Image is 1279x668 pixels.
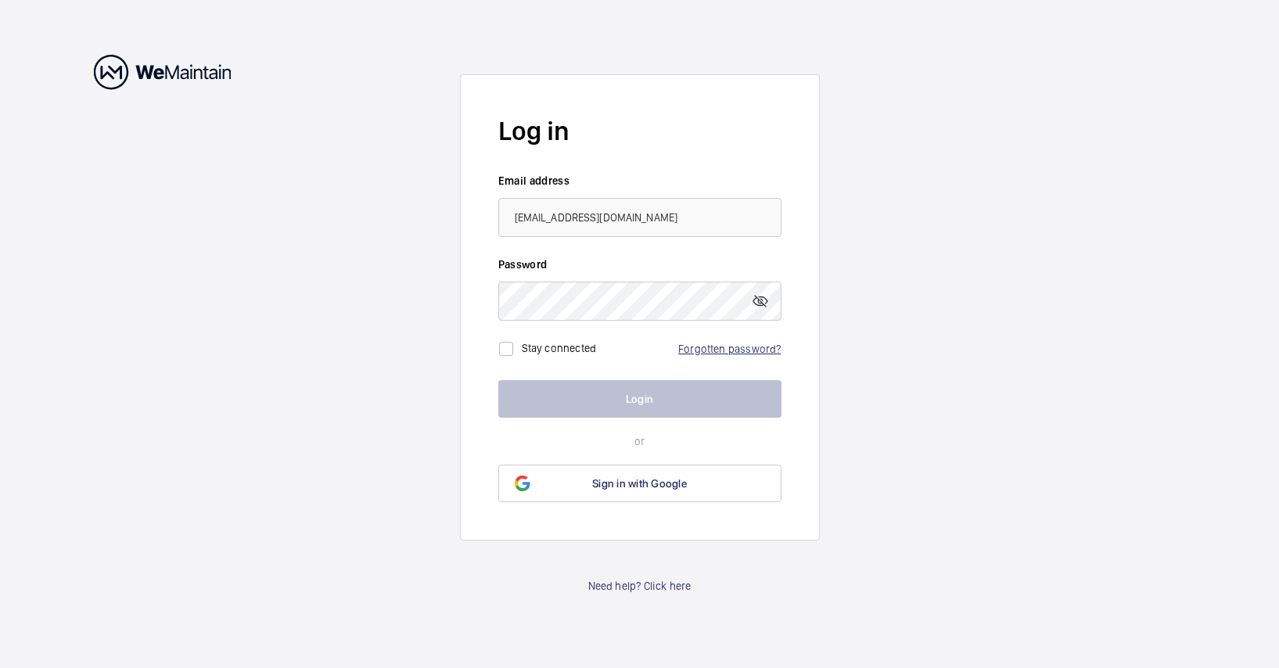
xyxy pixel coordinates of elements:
input: Your email address [498,198,781,237]
label: Email address [498,173,781,189]
label: Stay connected [522,342,597,354]
button: Login [498,380,781,418]
span: Sign in with Google [592,477,687,490]
a: Forgotten password? [678,343,781,355]
p: or [498,433,781,449]
h2: Log in [498,113,781,149]
label: Password [498,257,781,272]
a: Need help? Click here [588,578,692,594]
